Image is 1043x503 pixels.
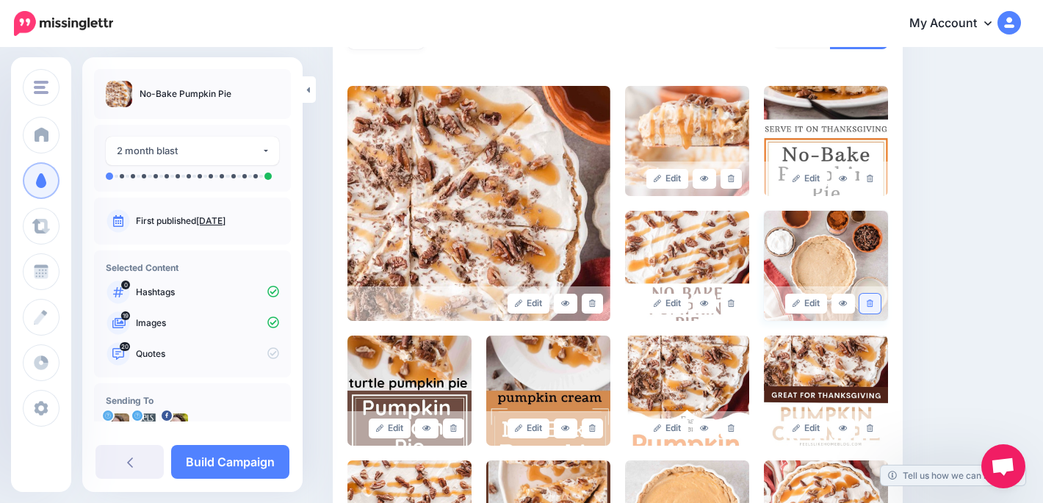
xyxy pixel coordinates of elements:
[486,336,610,446] img: 90c8d2d4ea6e6b70c9286ebe6e0e2eed_large.jpg
[347,336,472,446] img: f71ea121d3a7d8bd05ffc2438df4b591_large.jpg
[785,419,827,438] a: Edit
[369,419,411,438] a: Edit
[136,214,279,228] p: First published
[14,11,113,36] img: Missinglettr
[764,86,888,196] img: cdc33f5129f24c95a507d17c3ebb2a38_large.jpg
[135,413,159,437] img: -q9zgOOs-47689.png
[625,86,749,196] img: 4e1c3559a4e5c2bdc155ad08dd1e76b9_large.jpg
[140,87,231,101] p: No-Bake Pumpkin Pie
[121,311,130,320] span: 19
[981,444,1025,488] div: Open chat
[106,413,129,437] img: pfFiH1u_-43245.jpg
[106,137,279,165] button: 2 month blast
[508,294,549,314] a: Edit
[106,81,132,107] img: 3f9f80dc99034963adf759b8c9ce970d_thumb.jpg
[136,286,279,299] p: Hashtags
[34,81,48,94] img: menu.png
[764,336,888,446] img: 3978cd3eeeaef53a77b4c0dd0c7624bb_large.jpg
[625,336,749,446] img: 92ad01f66899039cb191e6547f7cf9d3_large.jpg
[785,294,827,314] a: Edit
[646,419,688,438] a: Edit
[165,413,188,437] img: 38085026_10156550668192359_4842997645431537664_n-bsa68663.jpg
[625,211,749,321] img: b17c7c1fb32a0c9768fabe3c78ea3fbd_large.jpg
[646,294,688,314] a: Edit
[121,281,130,289] span: 0
[106,395,279,406] h4: Sending To
[136,347,279,361] p: Quotes
[196,215,225,226] a: [DATE]
[881,466,1025,485] a: Tell us how we can improve
[120,342,130,351] span: 20
[347,86,610,321] img: 3f9f80dc99034963adf759b8c9ce970d_large.jpg
[764,211,888,321] img: aa3285e27ff6a64e2776999d17488959_large.jpg
[106,262,279,273] h4: Selected Content
[508,419,549,438] a: Edit
[895,6,1021,42] a: My Account
[117,142,261,159] div: 2 month blast
[136,316,279,330] p: Images
[646,169,688,189] a: Edit
[785,169,827,189] a: Edit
